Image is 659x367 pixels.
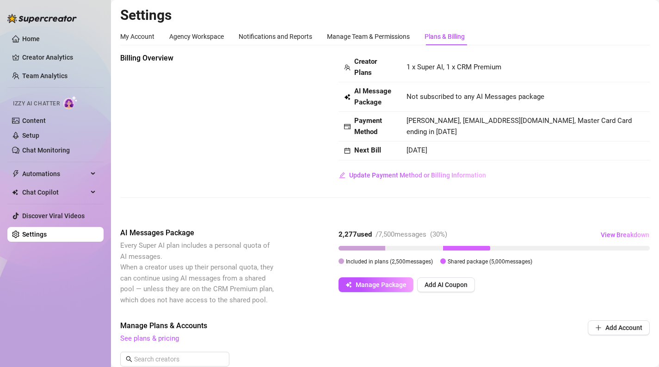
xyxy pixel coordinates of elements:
span: Add Account [605,324,642,331]
iframe: Intercom live chat [628,336,650,358]
button: View Breakdown [600,227,650,242]
span: plus [595,324,602,331]
span: AI Messages Package [120,227,276,239]
img: AI Chatter [63,96,78,109]
strong: 2,277 used [339,230,372,239]
span: ( 30 %) [430,230,447,239]
a: Content [22,117,46,124]
span: View Breakdown [601,231,649,239]
a: Settings [22,231,47,238]
div: Manage Team & Permissions [327,31,410,42]
a: See plans & pricing [120,334,179,343]
img: logo-BBDzfeDw.svg [7,14,77,23]
a: Chat Monitoring [22,147,70,154]
span: credit-card [344,123,351,130]
strong: AI Message Package [354,87,391,106]
div: My Account [120,31,154,42]
span: Included in plans ( 2,500 messages) [346,258,433,265]
span: Add AI Coupon [425,281,468,288]
h2: Settings [120,6,650,24]
input: Search creators [134,354,216,364]
strong: Creator Plans [354,57,377,77]
span: / 7,500 messages [376,230,426,239]
strong: Payment Method [354,116,382,136]
span: Manage Package [356,281,406,288]
a: Team Analytics [22,72,68,80]
span: Not subscribed to any AI Messages package [406,92,544,103]
a: Home [22,35,40,43]
button: Add Account [588,320,650,335]
strong: Next Bill [354,146,381,154]
img: Chat Copilot [12,189,18,196]
span: calendar [344,147,351,154]
span: 1 x Super AI, 1 x CRM Premium [406,63,501,71]
span: Chat Copilot [22,185,88,200]
div: Notifications and Reports [239,31,312,42]
button: Add AI Coupon [417,277,475,292]
div: Plans & Billing [425,31,465,42]
span: Shared package ( 5,000 messages) [448,258,532,265]
span: Automations [22,166,88,181]
span: Update Payment Method or Billing Information [349,171,486,179]
span: Every Super AI plan includes a personal quota of AI messages. When a creator uses up their person... [120,241,274,304]
span: [PERSON_NAME], [EMAIL_ADDRESS][DOMAIN_NAME], Master Card Card ending in [DATE] [406,116,632,136]
span: [DATE] [406,146,427,154]
span: team [344,64,351,71]
button: Update Payment Method or Billing Information [339,168,487,183]
div: Agency Workspace [169,31,224,42]
span: edit [339,172,345,178]
button: Manage Package [339,277,413,292]
span: Manage Plans & Accounts [120,320,525,331]
a: Creator Analytics [22,50,96,65]
span: search [126,356,132,362]
span: thunderbolt [12,170,19,177]
span: Billing Overview [120,53,276,64]
span: Izzy AI Chatter [13,99,60,108]
a: Setup [22,132,39,139]
a: Discover Viral Videos [22,212,85,220]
